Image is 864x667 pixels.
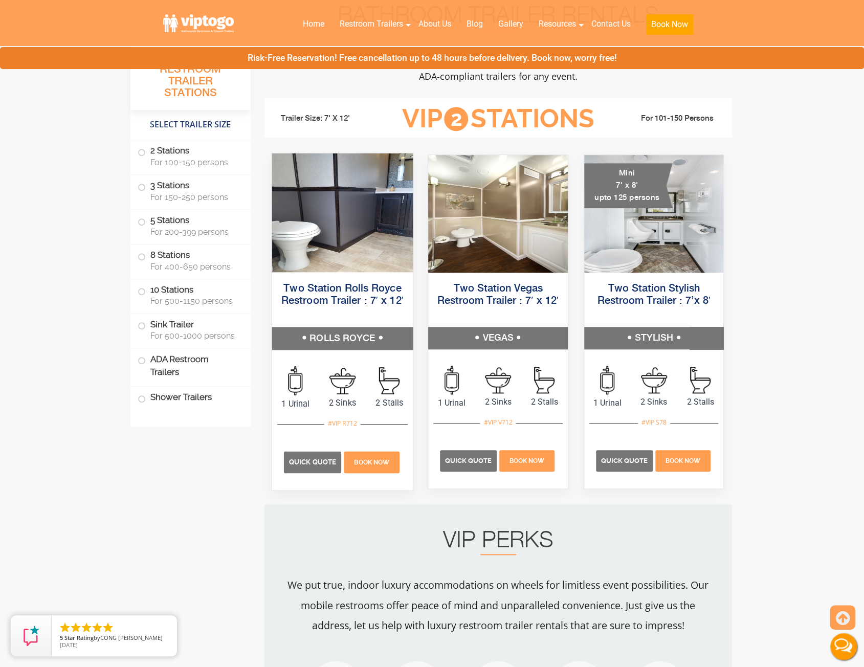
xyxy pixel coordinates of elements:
[150,331,238,341] span: For 500-1000 persons
[411,13,459,35] a: About Us
[150,227,238,237] span: For 200-399 persons
[332,13,411,35] a: Restroom Trailers
[480,416,516,429] div: #VIP V712
[823,626,864,667] button: Live Chat
[64,634,94,641] span: Star Rating
[646,14,693,35] button: Book Now
[272,327,412,349] h5: ROLLS ROYCE
[138,387,243,409] label: Shower Trailers
[272,153,412,272] img: Side view of two station restroom trailer with separate doors for males and females
[342,457,401,466] a: Book Now
[498,455,556,465] a: Book Now
[485,367,511,393] img: an icon of sink
[150,262,238,272] span: For 400-650 persons
[130,115,251,135] h4: Select Trailer Size
[60,641,78,649] span: [DATE]
[610,113,725,125] li: For 101-150 Persons
[444,107,468,131] span: 2
[138,314,243,345] label: Sink Trailer
[138,140,243,172] label: 2 Stations
[677,396,724,408] span: 2 Stalls
[281,283,403,306] a: Two Station Rolls Royce Restroom Trailer : 7′ x 12′
[445,366,459,394] img: an icon of urinal
[459,13,491,35] a: Blog
[534,367,555,393] img: an icon of stall
[521,396,568,408] span: 2 Stalls
[285,575,712,635] p: We put true, indoor luxury accommodations on wheels for limitless event possibilities. Our mobile...
[596,455,654,465] a: Quick Quote
[638,13,701,41] a: Book Now
[130,49,251,110] h3: All Portable Restroom Trailer Stations
[102,621,114,634] li: 
[584,397,631,409] span: 1 Urinal
[597,283,710,306] a: Two Station Stylish Restroom Trailer : 7’x 8′
[428,327,568,349] h5: VEGAS
[386,105,610,133] h3: VIP Stations
[60,634,63,641] span: 5
[366,396,413,409] span: 2 Stalls
[319,396,366,409] span: 2 Sinks
[654,455,712,465] a: Book Now
[475,396,521,408] span: 2 Sinks
[437,283,559,306] a: Two Station Vegas Restroom Trailer : 7′ x 12′
[272,397,319,410] span: 1 Urinal
[138,175,243,207] label: 3 Stations
[138,279,243,311] label: 10 Stations
[138,348,243,383] label: ADA Restroom Trailers
[70,621,82,634] li: 
[584,13,638,35] a: Contact Us
[531,13,584,35] a: Resources
[491,13,531,35] a: Gallery
[138,244,243,276] label: 8 Stations
[666,457,700,464] span: Book Now
[690,367,711,393] img: an icon of stall
[150,296,238,306] span: For 500-1150 persons
[150,158,238,167] span: For 100-150 persons
[428,397,475,409] span: 1 Urinal
[641,367,667,393] img: an icon of sink
[59,621,71,634] li: 
[285,530,712,555] h2: VIP PERKS
[80,621,93,634] li: 
[584,163,673,208] div: Mini 7' x 8' upto 125 persons
[324,417,360,430] div: #VIP R712
[440,455,498,465] a: Quick Quote
[100,634,163,641] span: CONG [PERSON_NAME]
[379,367,399,394] img: an icon of stall
[638,416,670,429] div: #VIP S78
[631,396,677,408] span: 2 Sinks
[428,155,568,273] img: Side view of two station restroom trailer with separate doors for males and females
[91,621,103,634] li: 
[272,103,386,134] li: Trailer Size: 7' X 12'
[138,210,243,241] label: 5 Stations
[295,13,332,35] a: Home
[445,457,492,464] span: Quick Quote
[509,457,544,464] span: Book Now
[21,626,41,646] img: Review Rating
[289,458,336,466] span: Quick Quote
[584,155,724,273] img: A mini restroom trailer with two separate stations and separate doors for males and females
[601,457,648,464] span: Quick Quote
[354,459,389,466] span: Book Now
[288,366,302,395] img: an icon of urinal
[584,327,724,349] h5: STYLISH
[150,192,238,202] span: For 150-250 persons
[600,366,614,394] img: an icon of urinal
[283,457,342,466] a: Quick Quote
[60,635,169,642] span: by
[329,367,356,394] img: an icon of sink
